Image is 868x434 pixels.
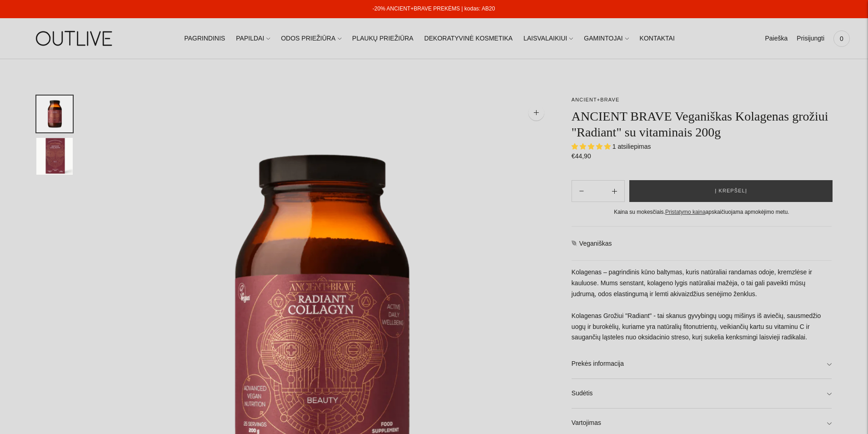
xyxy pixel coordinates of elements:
a: Sudėtis [572,379,832,408]
button: Translation missing: en.general.accessibility.image_thumbail [36,96,73,132]
p: Kolagenas – pagrindinis kūno baltymas, kuris natūraliai randamas odoje, kremzlėse ir kauluose. Mu... [572,267,832,343]
a: -20% ANCIENT+BRAVE PREKĖMS | kodas: AB20 [372,5,495,12]
span: 5.00 stars [572,143,612,150]
a: ODOS PRIEŽIŪRA [281,29,341,49]
a: KONTAKTAI [640,29,675,49]
a: GAMINTOJAI [584,29,628,49]
img: OUTLIVE [18,23,132,54]
a: Prekės informacija [572,349,832,378]
button: Add product quantity [572,180,591,202]
span: 1 atsiliepimas [612,143,651,150]
a: LAISVALAIKIUI [523,29,573,49]
button: Subtract product quantity [605,180,624,202]
a: 0 [833,29,850,49]
a: PLAUKŲ PRIEŽIŪRA [352,29,414,49]
span: 0 [835,32,848,45]
a: Paieška [765,29,788,49]
h1: ANCIENT BRAVE Veganiškas Kolagenas grožiui "Radiant" su vitaminais 200g [572,108,832,140]
span: Į krepšelį [715,187,747,196]
a: ANCIENT+BRAVE [572,97,619,102]
button: Į krepšelį [629,180,833,202]
input: Product quantity [591,185,605,198]
span: €44,90 [572,152,591,160]
div: Kaina su mokesčiais. apskaičiuojama apmokėjimo metu. [572,207,832,217]
a: PAPILDAI [236,29,270,49]
a: PAGRINDINIS [184,29,225,49]
a: Pristatymo kaina [665,209,706,215]
a: Prisijungti [797,29,824,49]
button: Translation missing: en.general.accessibility.image_thumbail [36,138,73,175]
a: DEKORATYVINĖ KOSMETIKA [424,29,512,49]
